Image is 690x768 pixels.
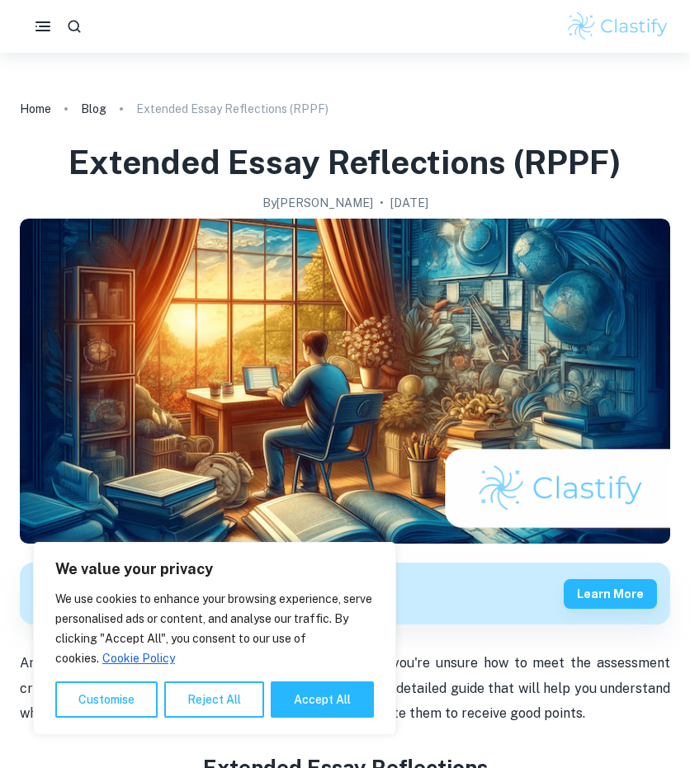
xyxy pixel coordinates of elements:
img: Clastify logo [565,10,670,43]
a: Get feedback on yourEssay EEMarked only by official IB examinersLearn more [20,563,670,624]
div: We value your privacy [33,542,396,735]
p: Are you working on your Extended Essay reflections and you're unsure how to meet the assessment c... [20,651,670,752]
h1: Extended Essay Reflections (RPPF) [69,140,621,184]
img: Extended Essay Reflections (RPPF) cover image [20,219,670,544]
p: Extended Essay Reflections (RPPF) [136,100,328,118]
p: • [380,194,384,212]
p: We value your privacy [55,559,374,579]
a: Home [20,97,51,120]
button: Reject All [164,681,264,718]
button: Learn more [564,579,657,609]
button: Accept All [271,681,374,718]
h2: By [PERSON_NAME] [262,194,373,212]
a: Cookie Policy [102,651,176,666]
a: Blog [81,97,106,120]
button: Customise [55,681,158,718]
h2: [DATE] [390,194,428,212]
p: We use cookies to enhance your browsing experience, serve personalised ads or content, and analys... [55,589,374,668]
